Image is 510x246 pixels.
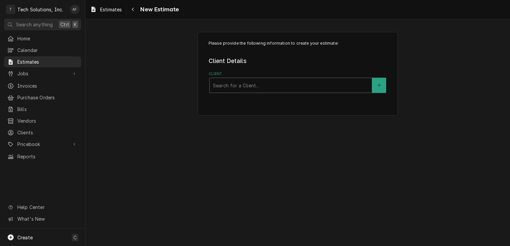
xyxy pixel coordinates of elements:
[209,40,387,93] div: Estimate Create/Update Form
[17,6,63,13] div: Tech Solutions, Inc.
[17,153,78,160] span: Reports
[73,234,77,241] span: C
[17,47,78,54] span: Calendar
[4,202,81,213] a: Go to Help Center
[209,71,387,93] div: Client
[209,40,387,46] p: Please provide the following information to create your estimate:
[16,21,53,28] span: Search anything
[138,5,179,14] span: New Estimate
[70,5,79,14] div: AF
[4,92,81,103] a: Purchase Orders
[17,35,78,42] span: Home
[17,82,78,89] span: Invoices
[377,83,381,88] svg: Create New Client
[4,115,81,126] a: Vendors
[4,151,81,162] a: Reports
[209,71,387,77] label: Client
[17,70,68,77] span: Jobs
[198,32,398,116] div: Estimate Create/Update
[4,68,81,79] a: Go to Jobs
[4,80,81,91] a: Invoices
[4,19,81,30] button: Search anythingCtrlK
[4,33,81,44] a: Home
[17,58,78,65] span: Estimates
[372,78,386,93] button: Create New Client
[60,21,69,28] span: Ctrl
[17,204,77,211] span: Help Center
[70,5,79,14] div: Austin Fox's Avatar
[17,117,78,124] span: Vendors
[6,5,15,14] div: T
[4,213,81,224] a: Go to What's New
[6,5,15,14] div: Tech Solutions, Inc.'s Avatar
[17,215,77,222] span: What's New
[4,56,81,67] a: Estimates
[17,235,33,240] span: Create
[4,104,81,115] a: Bills
[74,21,77,28] span: K
[209,57,387,65] legend: Client Details
[87,4,124,15] a: Estimates
[17,106,78,113] span: Bills
[4,139,81,150] a: Go to Pricebook
[4,127,81,138] a: Clients
[17,129,78,136] span: Clients
[17,141,68,148] span: Pricebook
[100,6,122,13] span: Estimates
[127,4,138,15] button: Navigate back
[17,94,78,101] span: Purchase Orders
[4,45,81,56] a: Calendar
